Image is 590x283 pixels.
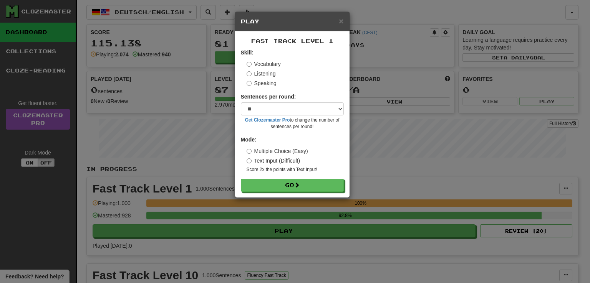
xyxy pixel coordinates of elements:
label: Listening [247,70,276,77]
h5: Play [241,18,344,25]
button: Go [241,179,344,192]
small: Score 2x the points with Text Input ! [247,166,344,173]
label: Vocabulary [247,60,281,68]
small: to change the number of sentences per round! [241,117,344,130]
input: Listening [247,71,252,76]
input: Vocabulary [247,62,252,67]
label: Sentences per round: [241,93,296,100]
strong: Mode: [241,137,257,143]
input: Speaking [247,81,252,86]
label: Multiple Choice (Easy) [247,147,308,155]
input: Text Input (Difficult) [247,158,252,163]
button: Close [339,17,343,25]
label: Speaking [247,79,277,87]
label: Text Input (Difficult) [247,157,300,165]
strong: Skill: [241,49,254,56]
span: × [339,16,343,25]
a: Get Clozemaster Pro [245,117,290,123]
input: Multiple Choice (Easy) [247,149,252,154]
span: Fast Track Level 1 [251,38,333,44]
